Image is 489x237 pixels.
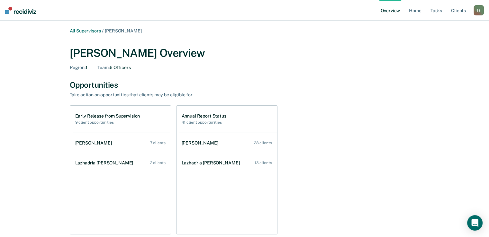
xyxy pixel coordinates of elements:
[474,5,484,15] button: JS
[70,47,420,60] div: [PERSON_NAME] Overview
[150,141,166,145] div: 7 clients
[75,113,140,119] h1: Early Release from Supervision
[105,28,141,33] span: [PERSON_NAME]
[70,92,295,98] div: Take action on opportunities that clients may be eligible for.
[182,140,221,146] div: [PERSON_NAME]
[5,7,36,14] img: Recidiviz
[150,161,166,165] div: 2 clients
[75,160,136,166] div: Lazhadria [PERSON_NAME]
[73,134,171,152] a: [PERSON_NAME] 7 clients
[97,65,109,70] span: Team :
[70,65,87,70] div: 1
[101,28,105,33] span: /
[255,161,272,165] div: 13 clients
[70,28,101,33] a: All Supervisors
[467,215,483,231] div: Open Intercom Messenger
[73,154,171,172] a: Lazhadria [PERSON_NAME] 2 clients
[75,140,114,146] div: [PERSON_NAME]
[179,154,277,172] a: Lazhadria [PERSON_NAME] 13 clients
[182,113,226,119] h1: Annual Report Status
[97,65,131,70] div: 6 Officers
[179,134,277,152] a: [PERSON_NAME] 28 clients
[70,80,420,90] div: Opportunities
[254,141,272,145] div: 28 clients
[75,120,140,125] h2: 9 client opportunities
[182,160,242,166] div: Lazhadria [PERSON_NAME]
[182,120,226,125] h2: 41 client opportunities
[70,65,86,70] span: Region :
[474,5,484,15] div: J S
